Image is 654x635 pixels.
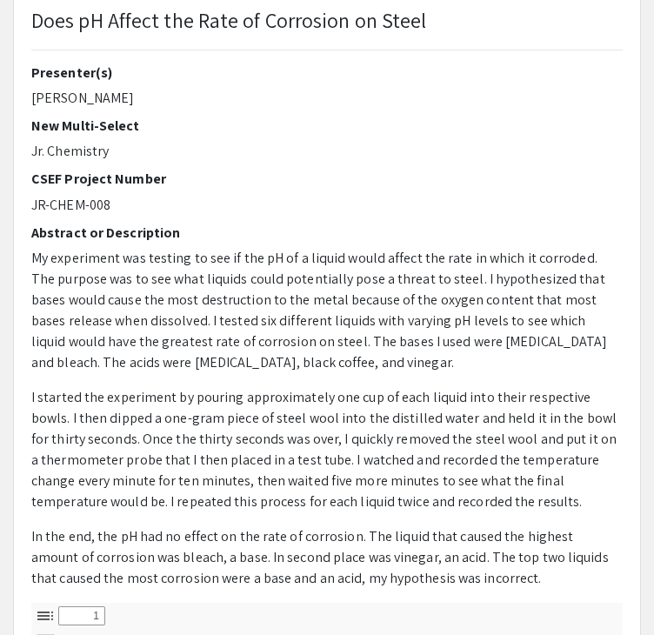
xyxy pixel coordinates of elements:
[31,249,608,371] span: My experiment was testing to see if the pH of a liquid would affect the rate in which it corroded...
[31,527,609,587] span: In the end, the pH had no effect on the rate of corrosion. The liquid that caused the highest amo...
[31,64,623,81] h2: Presenter(s)
[31,195,623,216] p: JR-CHEM-008
[31,224,623,241] h2: Abstract or Description
[58,606,105,625] input: Page
[31,4,427,36] p: Does pH Affect the Rate of Corrosion on Steel
[31,388,617,511] span: I started the experiment by pouring approximately one cup of each liquid into their respective bo...
[31,88,623,109] p: [PERSON_NAME]
[31,117,623,134] h2: New Multi-Select
[31,170,623,187] h2: CSEF Project Number
[31,141,623,162] p: Jr. Chemistry
[13,557,74,622] iframe: Chat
